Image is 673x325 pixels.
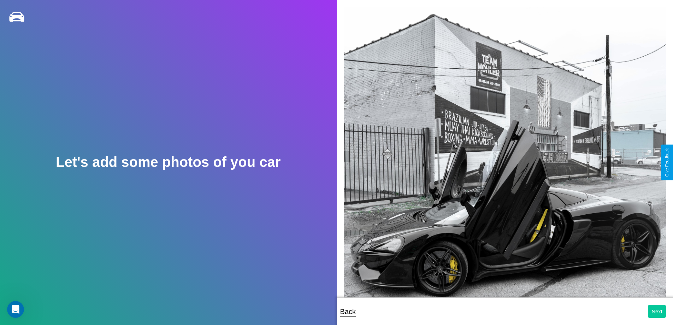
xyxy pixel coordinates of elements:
[56,154,281,170] h2: Let's add some photos of you car
[344,7,666,311] img: posted
[340,305,356,318] p: Back
[665,148,669,177] div: Give Feedback
[648,305,666,318] button: Next
[7,301,24,318] iframe: Intercom live chat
